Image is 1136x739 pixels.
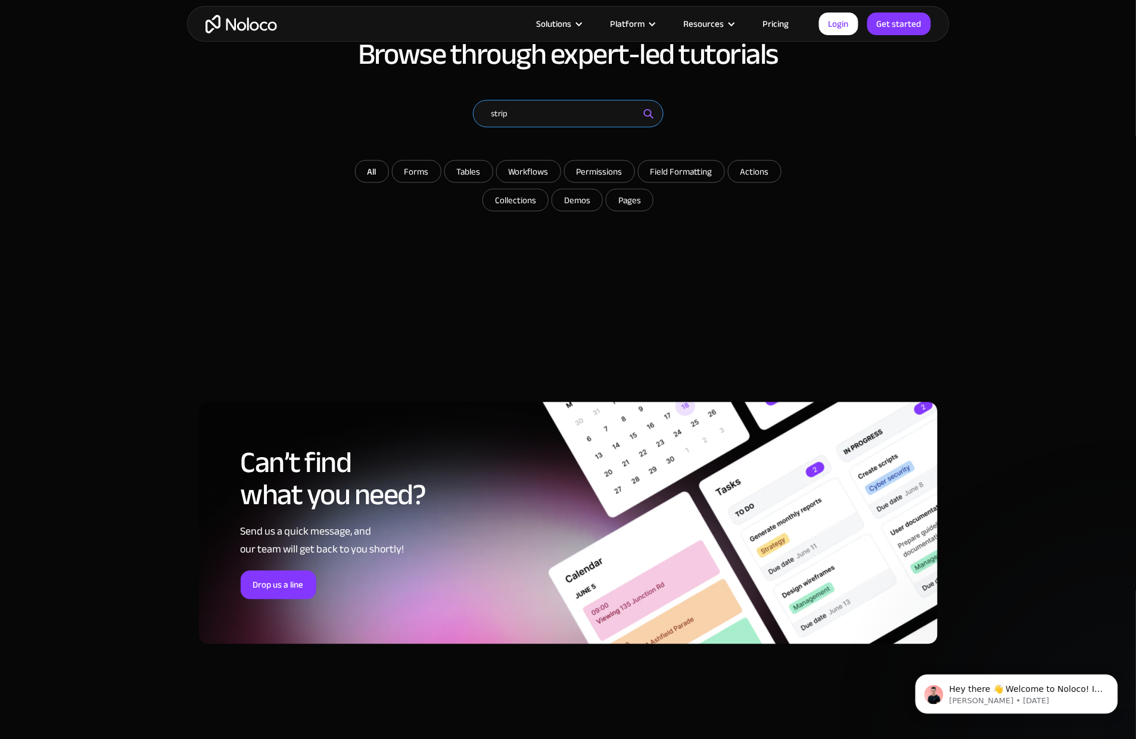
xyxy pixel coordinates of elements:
[522,16,596,32] div: Solutions
[748,16,804,32] a: Pricing
[241,571,316,600] a: Drop us a line
[596,16,669,32] div: Platform
[241,523,541,559] div: Send us a quick message, and our team will get back to you shortly!
[867,13,931,35] a: Get started
[199,38,938,70] h2: Browse through expert-led tutorials
[611,16,645,32] div: Platform
[669,16,748,32] div: Resources
[355,160,389,183] a: All
[684,16,724,32] div: Resources
[206,15,277,33] a: home
[898,650,1136,733] iframe: Intercom notifications message
[819,13,858,35] a: Login
[537,16,572,32] div: Solutions
[241,447,541,511] h2: Can’t find what you need?
[330,100,807,215] form: Email Form
[473,100,664,128] input: Search tutorials by keyword...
